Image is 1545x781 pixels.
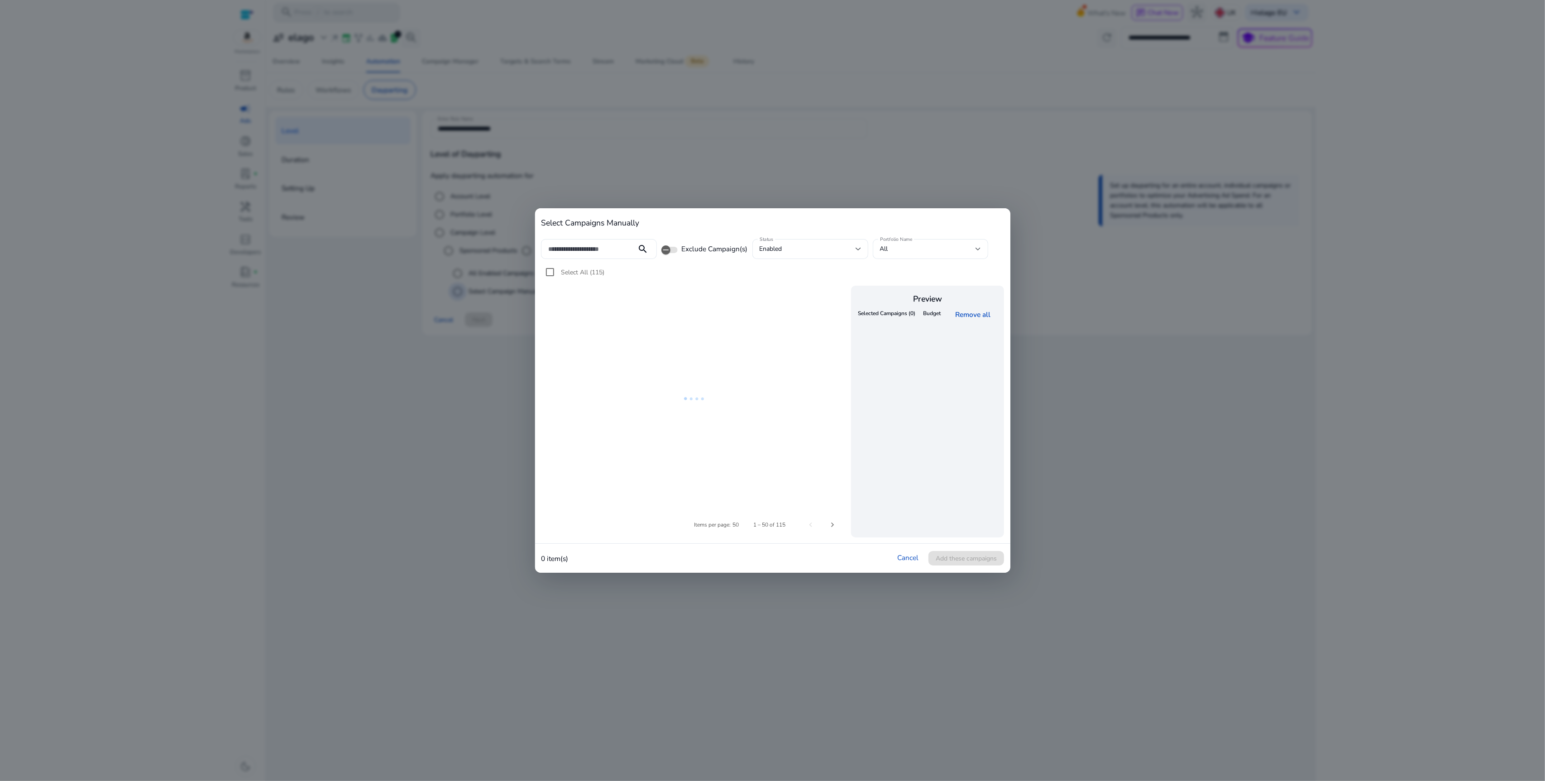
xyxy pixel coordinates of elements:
[732,521,739,529] div: 50
[880,244,888,253] span: All
[694,521,731,529] div: Items per page:
[541,218,1004,228] h4: Select Campaigns Manually
[856,294,1000,304] h4: Preview
[955,310,995,319] a: Remove all
[760,244,782,253] span: enabled
[561,268,604,277] span: Select All (115)
[682,244,748,254] span: Exclude Campaign(s)
[880,236,912,243] mat-label: Portfolio Name
[760,236,774,243] mat-label: Status
[632,244,654,254] mat-icon: search
[897,553,918,562] a: Cancel
[856,307,918,322] th: Selected Campaigns (0)
[753,521,785,529] div: 1 – 50 of 115
[822,514,843,536] button: Next page
[541,553,568,564] p: 0 item(s)
[918,307,947,322] th: Budget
